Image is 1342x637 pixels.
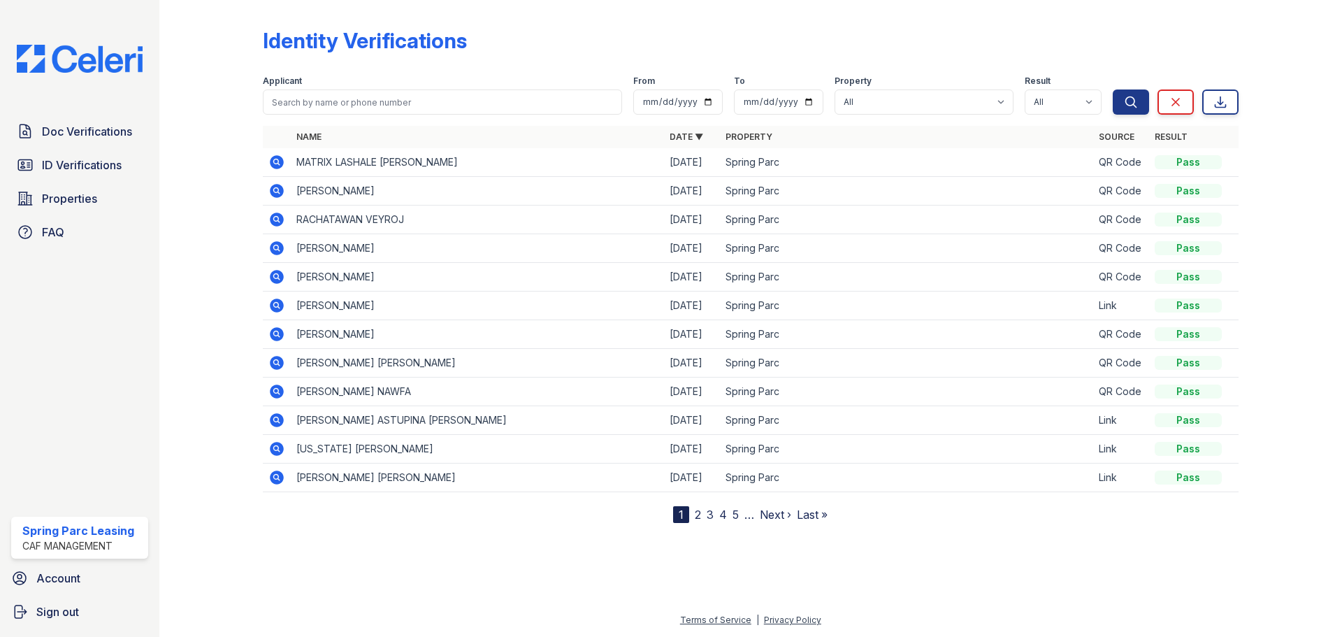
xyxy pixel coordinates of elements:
[664,320,720,349] td: [DATE]
[720,292,1093,320] td: Spring Parc
[291,435,664,464] td: [US_STATE] [PERSON_NAME]
[291,320,664,349] td: [PERSON_NAME]
[664,177,720,206] td: [DATE]
[1155,471,1222,485] div: Pass
[720,464,1093,492] td: Spring Parc
[1093,435,1149,464] td: Link
[720,349,1093,378] td: Spring Parc
[11,185,148,213] a: Properties
[707,508,714,522] a: 3
[726,131,772,142] a: Property
[1155,131,1188,142] a: Result
[1155,270,1222,284] div: Pass
[42,224,64,241] span: FAQ
[744,506,754,523] span: …
[673,506,689,523] div: 1
[695,508,701,522] a: 2
[291,206,664,234] td: RACHATAWAN VEYROJ
[6,45,154,73] img: CE_Logo_Blue-a8612792a0a2168367f1c8372b55b34899dd931a85d93a1a3d3e32e68fde9ad4.png
[1155,213,1222,227] div: Pass
[263,90,622,115] input: Search by name or phone number
[664,349,720,378] td: [DATE]
[296,131,322,142] a: Name
[719,508,727,522] a: 4
[11,151,148,179] a: ID Verifications
[720,378,1093,406] td: Spring Parc
[1155,385,1222,399] div: Pass
[6,564,154,592] a: Account
[664,263,720,292] td: [DATE]
[733,508,739,522] a: 5
[664,234,720,263] td: [DATE]
[291,406,664,435] td: [PERSON_NAME] ASTUPINA [PERSON_NAME]
[291,148,664,177] td: MATRIX LASHALE [PERSON_NAME]
[664,378,720,406] td: [DATE]
[1093,177,1149,206] td: QR Code
[664,148,720,177] td: [DATE]
[720,263,1093,292] td: Spring Parc
[720,320,1093,349] td: Spring Parc
[1093,349,1149,378] td: QR Code
[1093,406,1149,435] td: Link
[1093,148,1149,177] td: QR Code
[720,148,1093,177] td: Spring Parc
[720,435,1093,464] td: Spring Parc
[720,406,1093,435] td: Spring Parc
[291,292,664,320] td: [PERSON_NAME]
[22,539,134,553] div: CAF Management
[1155,442,1222,456] div: Pass
[263,76,302,87] label: Applicant
[36,603,79,620] span: Sign out
[291,349,664,378] td: [PERSON_NAME] [PERSON_NAME]
[263,28,467,53] div: Identity Verifications
[664,464,720,492] td: [DATE]
[291,378,664,406] td: [PERSON_NAME] NAWFA
[664,292,720,320] td: [DATE]
[720,177,1093,206] td: Spring Parc
[756,615,759,625] div: |
[1155,327,1222,341] div: Pass
[36,570,80,587] span: Account
[6,598,154,626] a: Sign out
[670,131,703,142] a: Date ▼
[22,522,134,539] div: Spring Parc Leasing
[1155,241,1222,255] div: Pass
[764,615,821,625] a: Privacy Policy
[1155,155,1222,169] div: Pass
[734,76,745,87] label: To
[680,615,751,625] a: Terms of Service
[797,508,828,522] a: Last »
[291,464,664,492] td: [PERSON_NAME] [PERSON_NAME]
[720,206,1093,234] td: Spring Parc
[1025,76,1051,87] label: Result
[1093,206,1149,234] td: QR Code
[1155,299,1222,313] div: Pass
[1093,378,1149,406] td: QR Code
[1093,292,1149,320] td: Link
[291,263,664,292] td: [PERSON_NAME]
[11,117,148,145] a: Doc Verifications
[1099,131,1134,142] a: Source
[1093,263,1149,292] td: QR Code
[835,76,872,87] label: Property
[42,190,97,207] span: Properties
[1093,464,1149,492] td: Link
[720,234,1093,263] td: Spring Parc
[664,435,720,464] td: [DATE]
[1093,320,1149,349] td: QR Code
[1155,356,1222,370] div: Pass
[42,157,122,173] span: ID Verifications
[664,206,720,234] td: [DATE]
[1155,184,1222,198] div: Pass
[291,177,664,206] td: [PERSON_NAME]
[42,123,132,140] span: Doc Verifications
[291,234,664,263] td: [PERSON_NAME]
[1093,234,1149,263] td: QR Code
[760,508,791,522] a: Next ›
[11,218,148,246] a: FAQ
[633,76,655,87] label: From
[1155,413,1222,427] div: Pass
[664,406,720,435] td: [DATE]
